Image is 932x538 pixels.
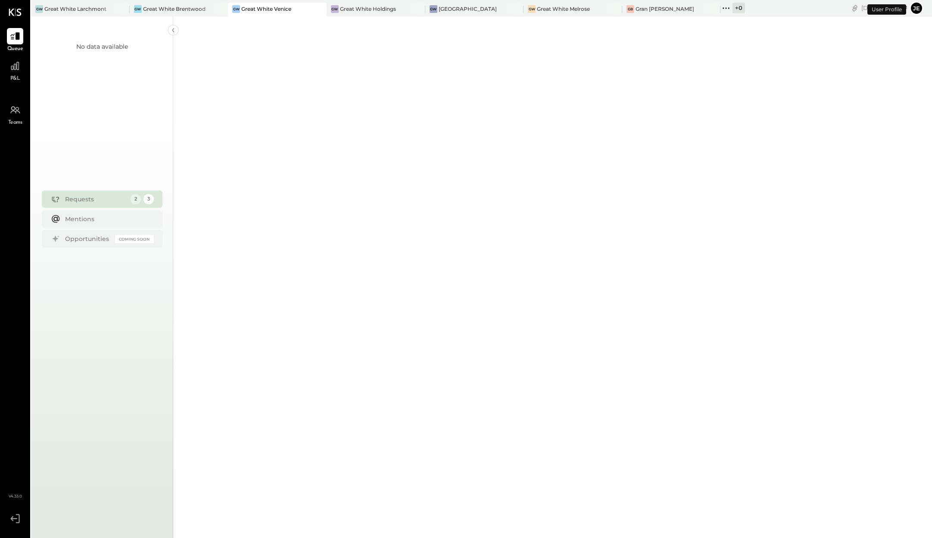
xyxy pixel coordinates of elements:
div: Great White Larchmont [44,5,106,13]
div: 2 [131,194,141,204]
div: User Profile [867,4,906,15]
div: GB [627,5,634,13]
a: Teams [0,102,30,127]
div: Great White Brentwood [143,5,206,13]
div: GW [430,5,437,13]
div: Mentions [65,215,150,223]
div: Opportunities [65,235,111,243]
span: Teams [8,119,22,127]
div: Requests [65,195,126,203]
div: + 0 [733,3,745,13]
div: GW [232,5,240,13]
a: P&L [0,58,30,83]
div: [GEOGRAPHIC_DATA] [439,5,497,13]
div: GW [331,5,339,13]
div: Great White Holdings [340,5,396,13]
div: Great White Melrose [537,5,590,13]
div: [DATE] [861,4,907,12]
span: P&L [10,75,20,83]
div: 3 [143,194,154,204]
div: Great White Venice [241,5,291,13]
span: Queue [7,45,23,53]
div: Coming Soon [115,235,154,243]
button: je [910,1,923,15]
div: copy link [851,3,859,13]
div: Gran [PERSON_NAME] [636,5,694,13]
div: GW [134,5,142,13]
div: GW [528,5,536,13]
a: Queue [0,28,30,53]
div: GW [35,5,43,13]
div: No data available [76,42,128,51]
